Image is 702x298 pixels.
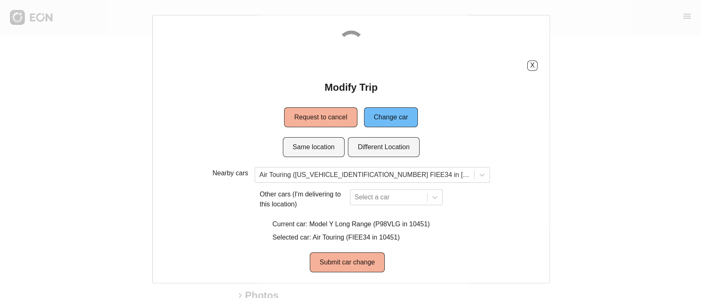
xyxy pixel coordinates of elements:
button: Request to cancel [284,107,357,127]
p: Nearby cars [212,168,248,178]
p: Other cars (I'm delivering to this location) [260,189,347,209]
p: Selected car: Air Touring (FIEE34 in 10451) [272,233,429,242]
button: Submit car change [310,252,385,272]
h2: Modify Trip [325,81,378,94]
button: Change car [364,107,418,127]
button: Different Location [348,137,420,157]
button: Same location [282,137,344,157]
p: Current car: Model Y Long Range (P98VLG in 10451) [272,219,429,229]
button: X [527,61,538,71]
